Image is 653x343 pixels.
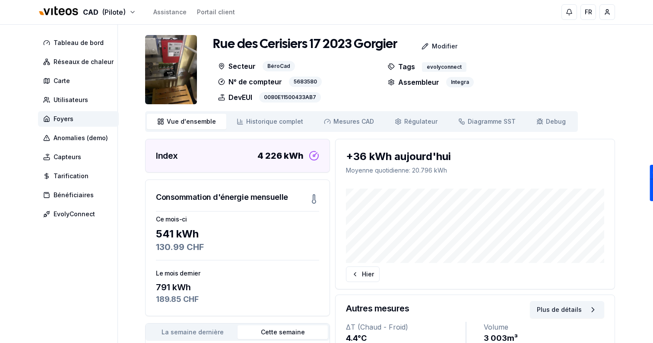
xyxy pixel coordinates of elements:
div: BéroCad [263,61,295,71]
a: Réseaux de chaleur [38,54,122,70]
a: Assistance [153,8,187,16]
div: 791 kWh [156,281,319,293]
span: Capteurs [54,153,81,161]
a: Modifier [397,38,464,55]
a: Mesures CAD [314,114,384,129]
p: Moyenne quotidienne : 20.796 kWh [346,166,604,175]
img: Viteos - CAD Logo [38,1,79,22]
div: Integra [446,77,474,87]
div: 130.99 CHF [156,241,319,253]
a: EvolyConnect [38,206,122,222]
div: 5683580 [289,77,322,87]
a: Tableau de bord [38,35,122,51]
a: Bénéficiaires [38,187,122,203]
a: Portail client [197,8,235,16]
span: FR [585,8,592,16]
p: Tags [388,61,415,72]
span: CAD [83,7,98,17]
a: Utilisateurs [38,92,122,108]
p: N° de compteur [218,77,282,87]
h3: Index [156,150,178,162]
span: EvolyConnect [54,210,95,218]
span: Historique complet [246,117,303,126]
div: 189.85 CHF [156,293,319,305]
div: 541 kWh [156,227,319,241]
span: Diagramme SST [468,117,516,126]
a: Tarification [38,168,122,184]
span: Foyers [54,115,73,123]
a: Diagramme SST [448,114,526,129]
h3: Le mois dernier [156,269,319,278]
div: Volume [484,322,604,332]
div: ΔT (Chaud - Froid) [346,322,466,332]
a: Carte [38,73,122,89]
a: Foyers [38,111,122,127]
div: +36 kWh aujourd'hui [346,150,604,163]
p: Secteur [218,61,256,71]
h3: Ce mois-ci [156,215,319,224]
span: Carte [54,77,70,85]
p: Modifier [432,42,457,51]
button: FR [580,4,596,20]
button: La semaine dernière [147,325,238,339]
button: Hier [346,266,380,282]
h3: Consommation d'énergie mensuelle [156,191,288,203]
button: Plus de détails [530,301,604,318]
h1: Rue des Cerisiers 17 2023 Gorgier [213,37,397,52]
h3: Autres mesures [346,302,409,314]
a: Régulateur [384,114,448,129]
div: 0080E11500433AB7 [259,92,321,103]
span: Régulateur [404,117,437,126]
span: Vue d'ensemble [167,117,216,126]
span: Utilisateurs [54,96,88,104]
p: DevEUI [218,92,252,103]
span: Réseaux de chaleur [54,58,114,66]
span: Bénéficiaires [54,191,94,199]
button: CAD(Pilote) [38,3,136,22]
a: Historique complet [226,114,314,129]
span: Mesures CAD [333,117,374,126]
p: Assembleur [388,77,439,87]
a: Capteurs [38,149,122,165]
span: (Pilote) [102,7,126,17]
span: Tarification [54,172,89,180]
div: evolyconnect [422,62,466,72]
span: Anomalies (demo) [54,134,108,142]
a: Debug [526,114,576,129]
span: Tableau de bord [54,38,104,47]
button: Cette semaine [238,325,328,339]
a: Vue d'ensemble [147,114,226,129]
div: 4 226 kWh [257,150,304,162]
span: Debug [546,117,566,126]
img: unit Image [145,35,197,104]
a: Anomalies (demo) [38,130,122,146]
